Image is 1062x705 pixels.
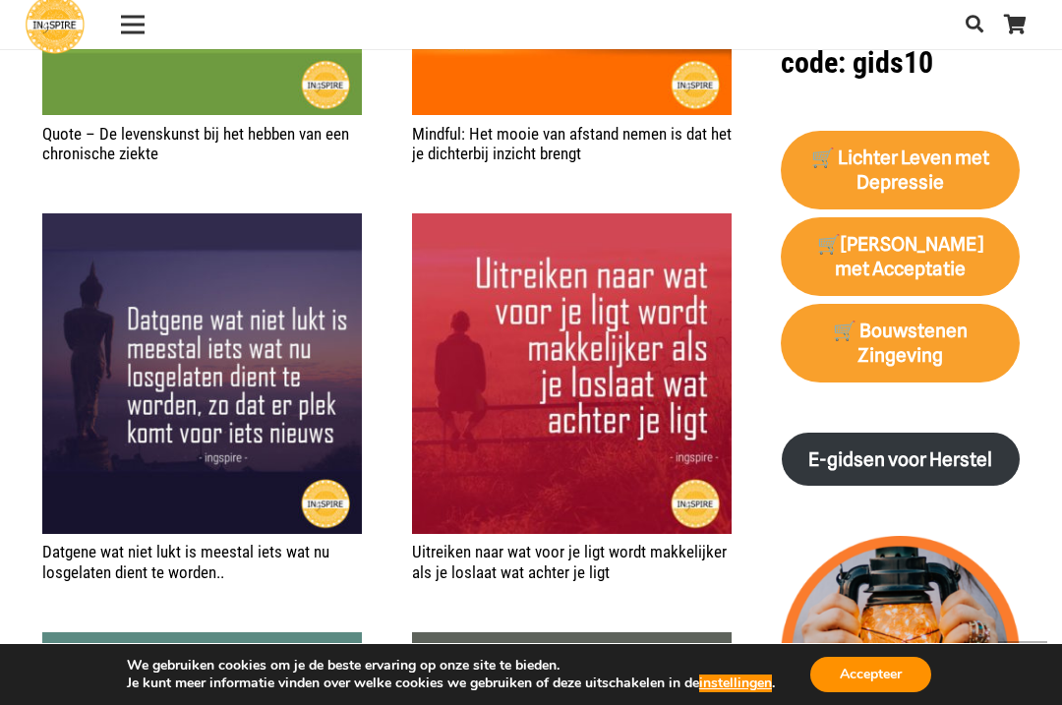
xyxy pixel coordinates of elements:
[781,304,1021,382] a: 🛒 Bouwstenen Zingeving
[412,124,732,163] a: Mindful: Het mooie van afstand nemen is dat het je dichterbij inzicht brengt
[127,657,775,675] p: We gebruiken cookies om je de beste ervaring op onze site te bieden.
[42,542,329,581] a: Datgene wat niet lukt is meestal iets wat nu losgelaten dient te worden..
[781,131,1021,209] a: 🛒 Lichter Leven met Depressie
[412,542,727,581] a: Uitreiken naar wat voor je ligt wordt makkelijker als je loslaat wat achter je ligt
[412,215,732,235] a: Uitreiken naar wat voor je ligt wordt makkelijker als je loslaat wat achter je ligt
[782,433,1020,487] a: E-gidsen voor Herstel
[833,320,968,367] strong: 🛒 Bouwstenen Zingeving
[998,641,1047,690] a: Terug naar top
[808,448,992,471] strong: E-gidsen voor Herstel
[412,213,732,533] img: Citaat van Inge: Uitreiken naar wat voor je ligt wordt makkelijker als je loslaat wat achter je l...
[810,657,931,692] button: Accepteer
[127,675,775,692] p: Je kunt meer informatie vinden over welke cookies we gebruiken of deze uitschakelen in de .
[42,634,362,654] a: Inzicht – alles wat afstand geeft tot de situatie waar je nu in zit, is goed voor reflectie
[817,233,983,280] strong: 🛒[PERSON_NAME] met Acceptatie
[781,217,1021,296] a: 🛒[PERSON_NAME] met Acceptatie
[699,675,772,692] button: instellingen
[955,1,994,48] a: Zoeken
[42,213,362,533] img: Datgene wat niet lukt is meestal iets wat nu losgelaten dient te worden, zo dat er plek komt voor...
[42,124,349,163] a: Quote – De levenskunst bij het hebben van een chronische ziekte
[412,634,732,654] a: Quote Socrates – Je leert door je te herinneren
[811,147,989,194] strong: 🛒 Lichter Leven met Depressie
[42,215,362,235] a: Datgene wat niet lukt is meestal iets wat nu losgelaten dient te worden..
